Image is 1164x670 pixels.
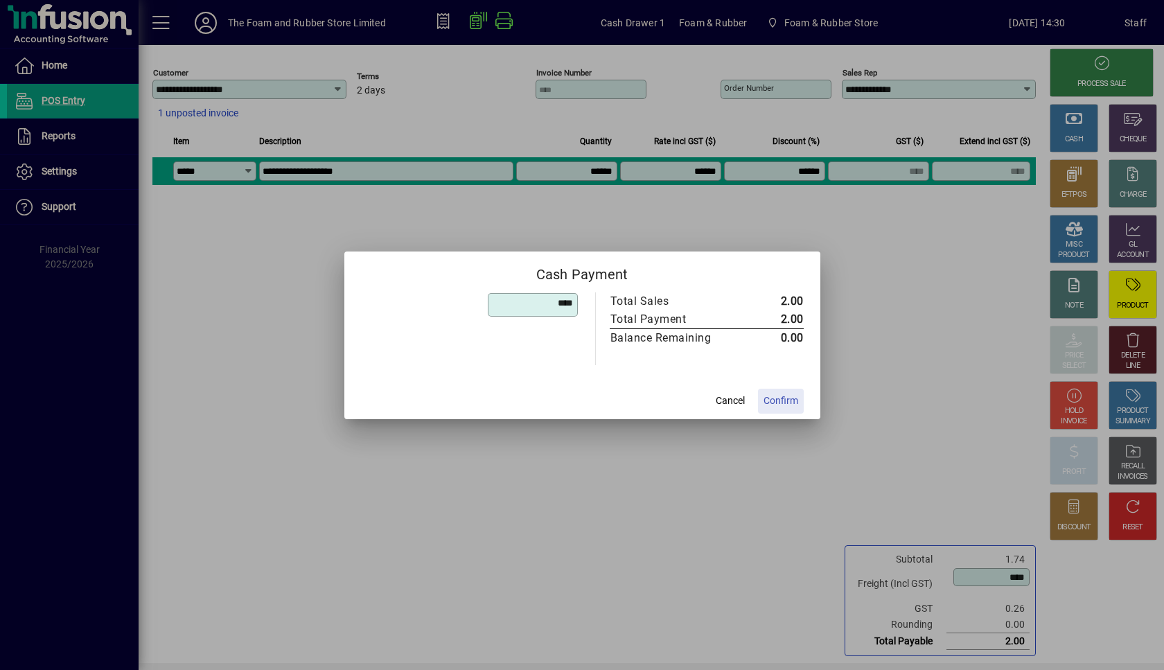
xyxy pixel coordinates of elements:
button: Confirm [758,389,804,414]
td: 2.00 [741,292,804,310]
button: Cancel [708,389,752,414]
td: Total Sales [610,292,741,310]
h2: Cash Payment [344,252,820,292]
span: Confirm [764,394,798,408]
td: 0.00 [741,328,804,347]
span: Cancel [716,394,745,408]
td: 2.00 [741,310,804,329]
td: Total Payment [610,310,741,329]
div: Balance Remaining [610,330,727,346]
